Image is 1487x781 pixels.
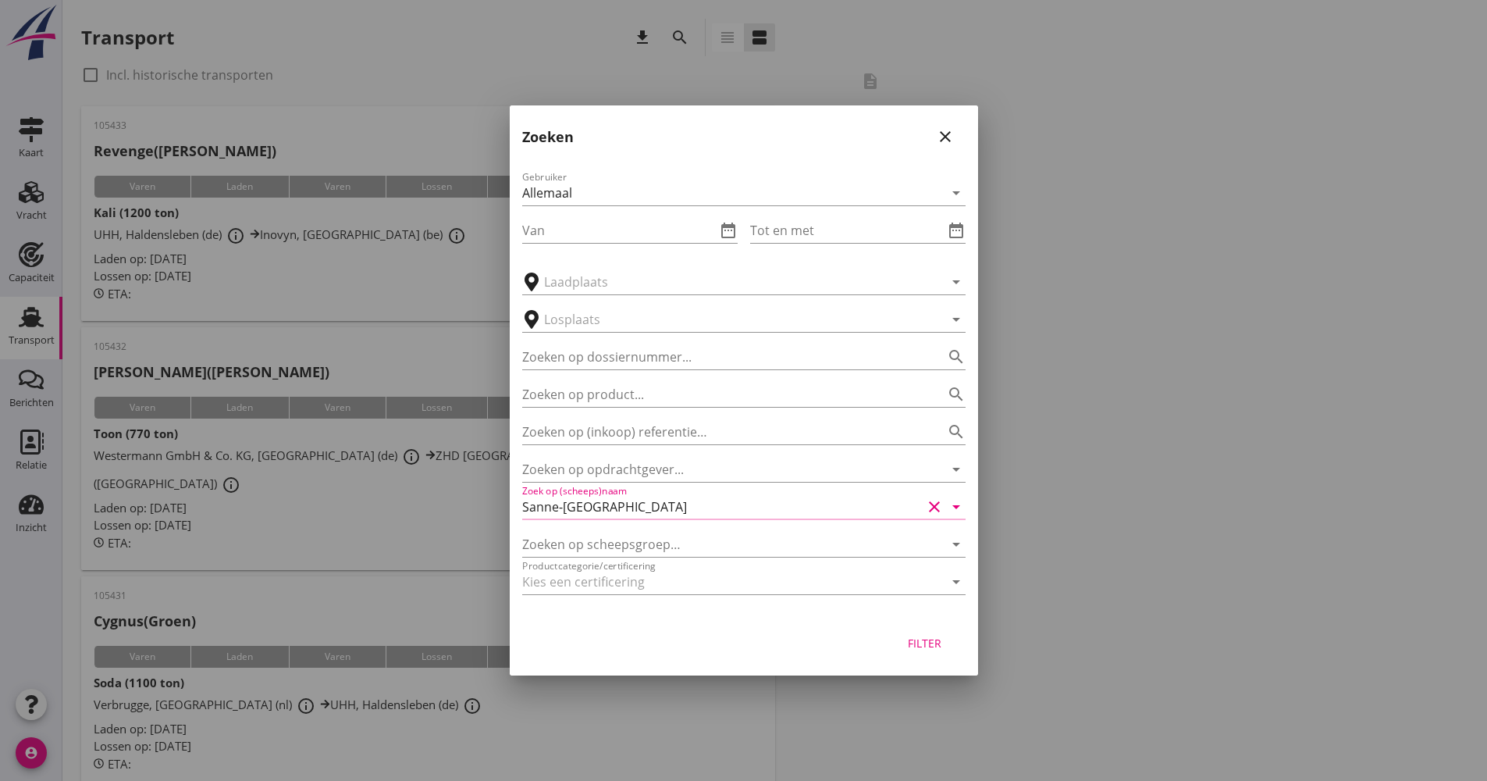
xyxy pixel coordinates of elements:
i: arrow_drop_down [947,273,966,291]
i: search [947,385,966,404]
h2: Zoeken [522,127,574,148]
input: Van [522,218,716,243]
i: arrow_drop_down [947,310,966,329]
i: close [936,127,955,146]
button: Filter [891,629,959,657]
input: Zoek op (scheeps)naam [522,494,922,519]
i: clear [925,497,944,516]
i: date_range [947,221,966,240]
i: arrow_drop_down [947,184,966,202]
input: Tot en met [750,218,944,243]
input: Zoeken op product... [522,382,922,407]
input: Zoeken op (inkoop) referentie… [522,419,922,444]
input: Zoeken op opdrachtgever... [522,457,922,482]
i: arrow_drop_down [947,572,966,591]
i: arrow_drop_down [947,497,966,516]
i: date_range [719,221,738,240]
input: Losplaats [544,307,922,332]
i: arrow_drop_down [947,535,966,554]
i: arrow_drop_down [947,460,966,479]
input: Zoeken op dossiernummer... [522,344,922,369]
i: search [947,348,966,366]
div: Allemaal [522,186,572,200]
div: Filter [903,635,947,651]
i: search [947,423,966,441]
input: Laadplaats [544,269,922,294]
